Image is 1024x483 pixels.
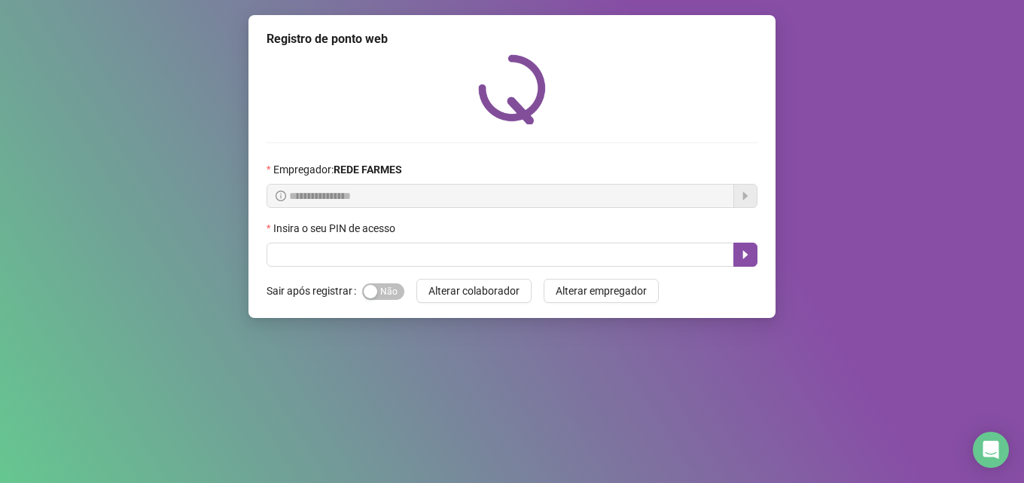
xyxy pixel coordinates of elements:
[416,279,532,303] button: Alterar colaborador
[273,161,402,178] span: Empregador :
[334,164,402,176] strong: REDE FARMES
[267,279,362,303] label: Sair após registrar
[478,54,546,124] img: QRPoint
[267,220,405,237] label: Insira o seu PIN de acesso
[973,432,1009,468] div: Open Intercom Messenger
[267,30,757,48] div: Registro de ponto web
[739,249,751,261] span: caret-right
[556,283,647,299] span: Alterar empregador
[276,191,286,201] span: info-circle
[428,283,520,299] span: Alterar colaborador
[544,279,659,303] button: Alterar empregador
